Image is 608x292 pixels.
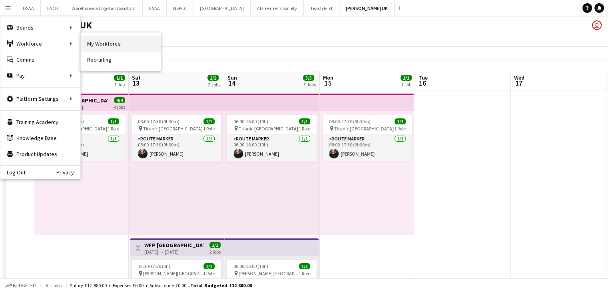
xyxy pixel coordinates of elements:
[144,249,204,255] div: [DATE] → [DATE]
[4,281,37,290] button: Budgeted
[167,0,193,16] button: NSPCC
[44,282,63,288] span: All jobs
[108,126,119,132] span: 1 Role
[203,270,215,276] span: 1 Role
[251,0,304,16] button: Alzheimer's Society
[329,118,371,124] span: 08:00-17:30 (9h30m)
[323,115,412,162] app-job-card: 08:00-17:30 (9h30m)1/1 Titanic [GEOGRAPHIC_DATA]1 RoleRoute Marker1/108:00-17:30 (9h30m)[PERSON_N...
[339,0,395,16] button: [PERSON_NAME] UK
[299,126,310,132] span: 1 Role
[401,82,411,88] div: 1 Job
[16,0,41,16] button: DSAA
[190,282,252,288] span: Total Budgeted £12 880.00
[203,118,215,124] span: 1/1
[56,169,80,176] a: Privacy
[395,118,406,124] span: 1/1
[209,248,221,255] div: 2 jobs
[0,146,80,162] a: Product Updates
[303,82,316,88] div: 3 Jobs
[143,0,167,16] button: EAAA
[114,97,125,103] span: 4/4
[233,118,268,124] span: 06:00-16:00 (10h)
[322,78,333,88] span: 15
[233,263,268,269] span: 06:00-16:00 (10h)
[65,0,143,16] button: Warehouse & Logistics Assistant
[144,242,204,249] h3: WFP [GEOGRAPHIC_DATA]
[226,78,237,88] span: 14
[299,118,310,124] span: 1/1
[227,134,317,162] app-card-role: Route Marker1/106:00-16:00 (10h)[PERSON_NAME]
[417,78,428,88] span: 16
[13,283,36,288] span: Budgeted
[0,169,26,176] a: Log Out
[207,75,219,81] span: 2/2
[401,75,412,81] span: 1/1
[138,118,179,124] span: 08:00-17:30 (9h30m)
[0,91,80,107] div: Platform Settings
[299,270,310,276] span: 1 Role
[0,68,80,84] div: Pay
[138,263,170,269] span: 12:30-17:30 (5h)
[114,82,125,88] div: 1 Job
[208,82,220,88] div: 2 Jobs
[114,75,125,81] span: 1/1
[41,0,65,16] button: EACH
[81,52,161,68] a: Recruiting
[323,134,412,162] app-card-role: Route Marker1/108:00-17:30 (9h30m)[PERSON_NAME]
[0,130,80,146] a: Knowledge Base
[299,263,310,269] span: 1/1
[0,20,80,36] div: Boards
[114,103,125,110] div: 4 jobs
[0,36,80,52] div: Workforce
[36,115,126,162] app-job-card: 08:00-17:30 (9h30m)1/1 Titanic [GEOGRAPHIC_DATA]1 RoleRoute Marker1/108:00-17:30 (9h30m)[PERSON_N...
[81,36,161,52] a: My Workforce
[131,78,141,88] span: 13
[143,126,203,132] span: Titanic [GEOGRAPHIC_DATA]
[303,75,314,81] span: 3/3
[0,52,80,68] a: Comms
[394,126,406,132] span: 1 Role
[193,0,251,16] button: [GEOGRAPHIC_DATA]
[323,74,333,81] span: Mon
[239,126,298,132] span: Titanic [GEOGRAPHIC_DATA]
[132,115,221,162] app-job-card: 08:00-17:30 (9h30m)1/1 Titanic [GEOGRAPHIC_DATA]1 RoleRoute Marker1/108:00-17:30 (9h30m)[PERSON_N...
[419,74,428,81] span: Tue
[239,270,299,276] span: [PERSON_NAME][GEOGRAPHIC_DATA]
[70,282,252,288] div: Salary £12 880.00 + Expenses £0.00 + Subsistence £0.00 =
[132,74,141,81] span: Sat
[592,20,602,30] app-user-avatar: Emma Butler
[143,270,203,276] span: [PERSON_NAME][GEOGRAPHIC_DATA]
[203,126,215,132] span: 1 Role
[203,263,215,269] span: 1/1
[132,134,221,162] app-card-role: Route Marker1/108:00-17:30 (9h30m)[PERSON_NAME]
[108,118,119,124] span: 1/1
[334,126,394,132] span: Titanic [GEOGRAPHIC_DATA]
[209,242,221,248] span: 2/2
[514,74,524,81] span: Wed
[227,115,317,162] app-job-card: 06:00-16:00 (10h)1/1 Titanic [GEOGRAPHIC_DATA]1 RoleRoute Marker1/106:00-16:00 (10h)[PERSON_NAME]
[36,134,126,162] app-card-role: Route Marker1/108:00-17:30 (9h30m)[PERSON_NAME]
[0,114,80,130] a: Training Academy
[227,74,237,81] span: Sun
[513,78,524,88] span: 17
[304,0,339,16] button: Teach First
